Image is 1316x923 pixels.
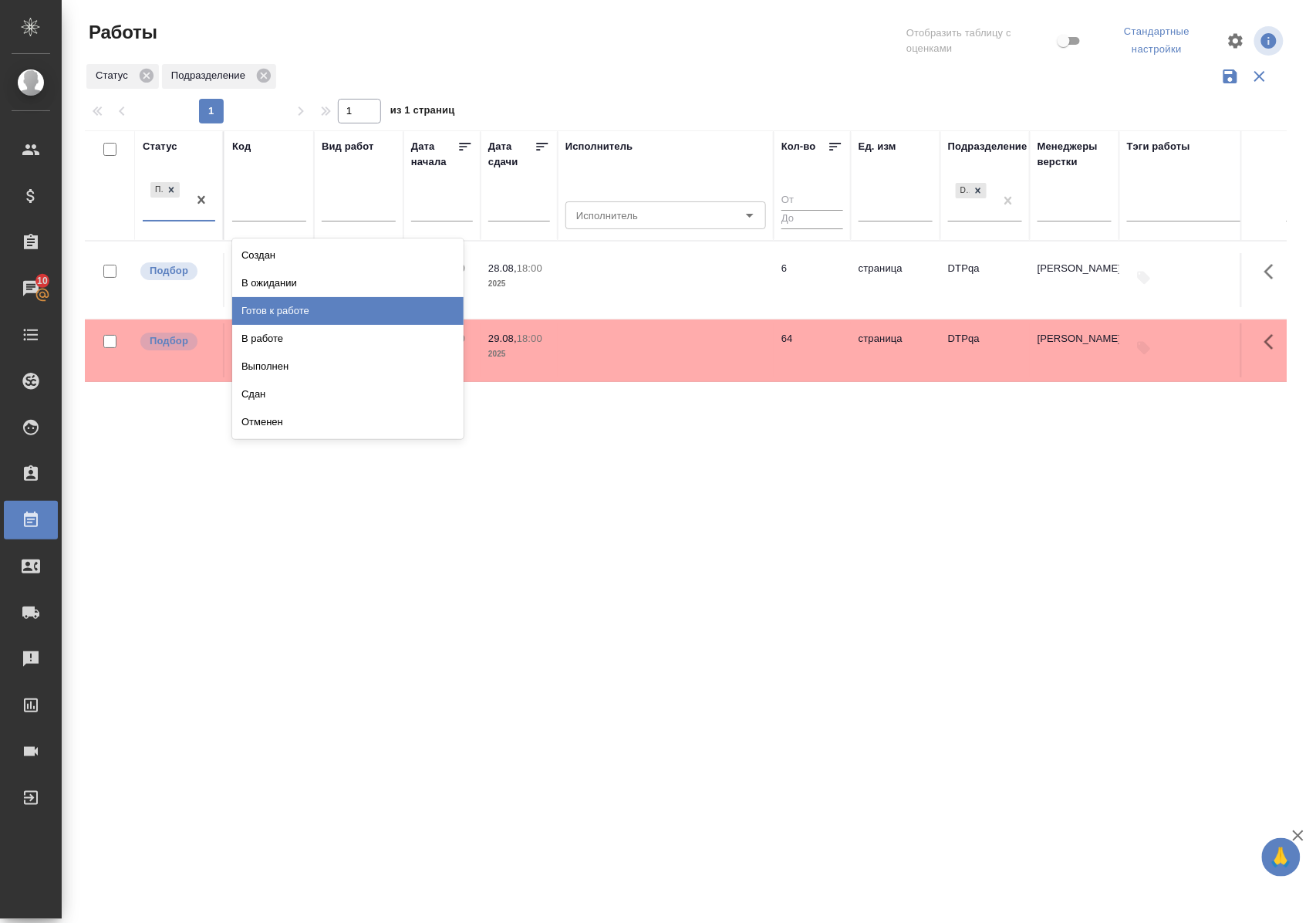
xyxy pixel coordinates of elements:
span: Настроить таблицу [1217,22,1254,59]
a: 10 [4,269,58,308]
td: 64 [774,323,851,377]
input: От [781,191,843,211]
div: Тэги работы [1127,139,1190,154]
button: Сбросить фильтры [1245,62,1274,91]
div: DTPqa [956,183,970,199]
div: Менеджеры верстки [1038,139,1112,170]
div: В работе [232,325,464,353]
div: Создан [232,242,464,269]
td: страница [851,323,940,377]
td: 6 [774,253,851,307]
div: Статус [143,139,177,154]
div: Кол-во [781,139,816,154]
button: 🙏 [1262,838,1301,877]
div: Выполнен [232,353,464,380]
div: Код [232,139,251,154]
p: Подбор [150,333,188,349]
button: Open [739,205,761,226]
span: Работы [85,20,157,45]
div: Ед. изм [859,139,896,154]
div: Можно подбирать исполнителей [139,261,215,282]
div: split button [1097,20,1217,62]
div: Исполнитель [565,139,633,154]
p: 2025 [488,276,550,292]
div: В ожидании [232,269,464,297]
button: Добавить тэги [1127,331,1161,365]
div: Дата начала [411,139,457,170]
td: DTPqa [940,253,1030,307]
p: 18:00 [517,333,542,344]
div: Статус [86,64,159,89]
td: страница [851,253,940,307]
p: 18:00 [517,262,542,274]
div: Готов к работе [232,297,464,325]
p: 2025 [488,347,550,362]
div: Подразделение [162,64,276,89]
div: DTPqa [954,181,988,201]
p: 28.08, [488,262,517,274]
span: из 1 страниц [390,101,455,123]
p: 29.08, [488,333,517,344]
div: Сдан [232,380,464,408]
td: DTPqa [940,323,1030,377]
p: Статус [96,68,133,83]
button: Здесь прячутся важные кнопки [1255,323,1292,360]
div: Отменен [232,408,464,436]
div: Можно подбирать исполнителей [139,331,215,352]
p: Подразделение [171,68,251,83]
div: Дата сдачи [488,139,535,170]
p: [PERSON_NAME] [1038,331,1112,347]
div: Подбор [150,182,163,198]
span: 🙏 [1268,841,1294,874]
p: [PERSON_NAME] [1038,261,1112,276]
span: Посмотреть информацию [1254,26,1287,56]
div: Подразделение [948,139,1027,154]
button: Добавить тэги [1127,261,1161,295]
input: До [781,210,843,229]
span: 10 [28,273,57,289]
button: Здесь прячутся важные кнопки [1255,253,1292,290]
button: Сохранить фильтры [1216,62,1245,91]
div: Вид работ [322,139,374,154]
p: Подбор [150,263,188,279]
span: Отобразить таблицу с оценками [906,25,1054,56]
